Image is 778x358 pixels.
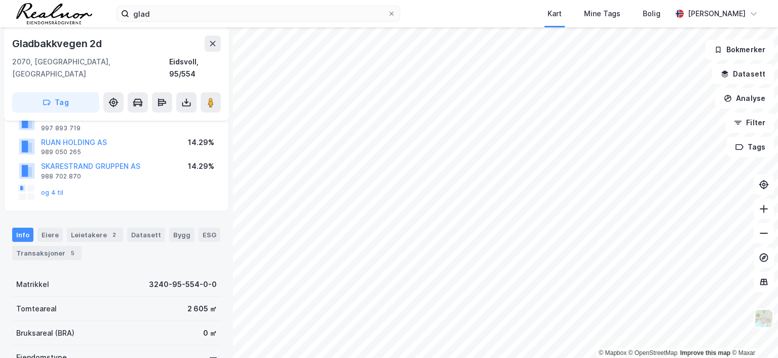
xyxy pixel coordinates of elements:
[688,8,746,20] div: [PERSON_NAME]
[41,148,81,156] div: 989 050 265
[188,136,214,149] div: 14.29%
[37,228,63,242] div: Eiere
[12,228,33,242] div: Info
[129,6,387,21] input: Søk på adresse, matrikkel, gårdeiere, leietakere eller personer
[169,228,194,242] div: Bygg
[41,124,81,132] div: 997 893 719
[12,246,82,260] div: Transaksjoner
[16,3,92,24] img: realnor-logo.934646d98de889bb5806.png
[548,8,562,20] div: Kart
[727,309,778,358] iframe: Chat Widget
[629,349,678,356] a: OpenStreetMap
[127,228,165,242] div: Datasett
[67,248,77,258] div: 5
[187,303,217,315] div: 2 605 ㎡
[599,349,627,356] a: Mapbox
[715,88,774,109] button: Analyse
[712,64,774,84] button: Datasett
[16,303,57,315] div: Tomteareal
[199,228,220,242] div: ESG
[12,92,99,113] button: Tag
[169,56,221,80] div: Eidsvoll, 95/554
[706,40,774,60] button: Bokmerker
[725,113,774,133] button: Filter
[584,8,620,20] div: Mine Tags
[680,349,730,356] a: Improve this map
[754,309,773,328] img: Z
[16,327,74,339] div: Bruksareal (BRA)
[109,230,119,240] div: 2
[12,35,104,52] div: Gladbakkvegen 2d
[643,8,660,20] div: Bolig
[727,309,778,358] div: Kontrollprogram for chat
[203,327,217,339] div: 0 ㎡
[12,56,169,80] div: 2070, [GEOGRAPHIC_DATA], [GEOGRAPHIC_DATA]
[188,160,214,172] div: 14.29%
[727,137,774,157] button: Tags
[67,228,123,242] div: Leietakere
[41,172,81,181] div: 988 702 870
[16,278,49,291] div: Matrikkel
[149,278,217,291] div: 3240-95-554-0-0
